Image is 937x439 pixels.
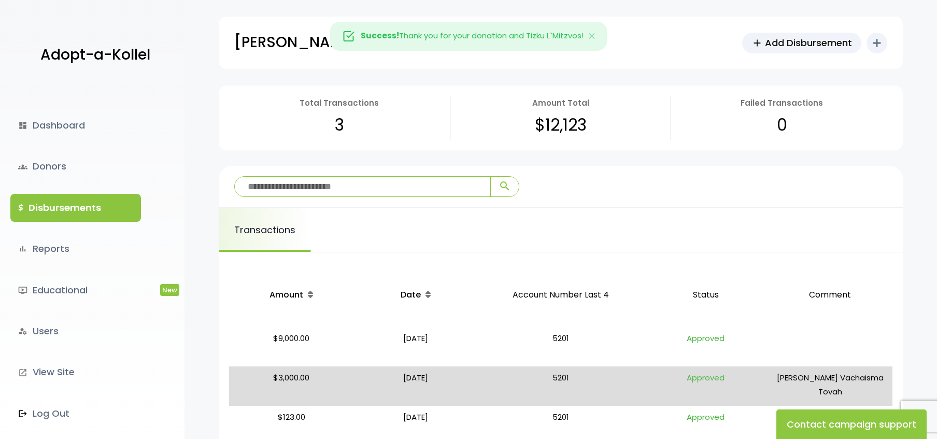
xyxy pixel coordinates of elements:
a: groupsDonors [10,152,141,180]
p: Status [648,277,764,313]
p: Total Transactions [300,96,379,110]
p: Amount Total [532,96,589,110]
p: Comment [772,277,888,313]
a: Transactions [219,208,311,252]
p: Adopt-a-Kollel [40,42,150,68]
p: 5201 [482,371,640,402]
p: Failed Transactions [741,96,823,110]
p: [DATE] [358,331,474,362]
p: [DATE] [358,371,474,402]
strong: Success! [361,30,399,41]
a: Log Out [10,400,141,428]
i: ondemand_video [18,286,27,295]
p: [PERSON_NAME] Vachaisma Tovah [772,371,888,402]
span: Add Disbursement [765,36,852,50]
a: addAdd Disbursement [742,33,861,53]
button: search [490,177,519,196]
p: Approved [648,371,764,402]
i: dashboard [18,121,27,130]
a: launchView Site [10,358,141,386]
a: manage_accountsUsers [10,317,141,345]
span: Amount [269,289,303,301]
button: Close [577,22,607,50]
i: bar_chart [18,244,27,253]
span: search [499,180,511,192]
span: groups [18,162,27,172]
p: Account Number Last 4 [482,277,640,313]
i: launch [18,368,27,377]
a: bar_chartReports [10,235,141,263]
span: Date [401,289,421,301]
span: add [751,37,763,49]
i: $ [18,201,23,216]
p: $12,123 [535,110,587,140]
a: dashboardDashboard [10,111,141,139]
button: Contact campaign support [776,409,927,439]
p: [PERSON_NAME] [234,30,358,55]
div: Thank you for your donation and Tizku L`Mitzvos! [330,22,607,51]
p: $9,000.00 [233,331,349,362]
p: 5201 [482,331,640,362]
p: $3,000.00 [233,371,349,402]
i: add [871,37,883,49]
span: New [160,284,179,296]
a: Adopt-a-Kollel [35,30,150,80]
a: ondemand_videoEducationalNew [10,276,141,304]
button: add [867,33,887,53]
a: $Disbursements [10,194,141,222]
i: manage_accounts [18,327,27,336]
p: Approved [648,331,764,362]
p: 3 [335,110,344,140]
p: 0 [777,110,787,140]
